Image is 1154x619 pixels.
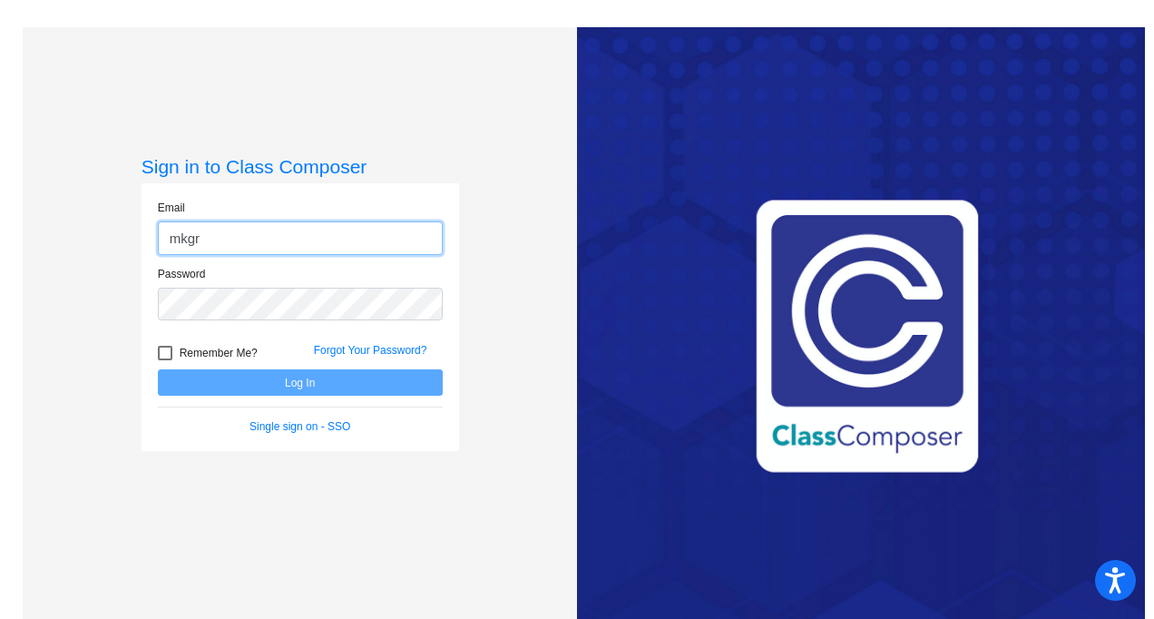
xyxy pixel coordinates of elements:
a: Forgot Your Password? [314,344,427,357]
a: Single sign on - SSO [249,420,350,433]
span: Remember Me? [180,342,258,364]
label: Password [158,266,206,282]
label: Email [158,200,185,216]
h3: Sign in to Class Composer [142,155,459,178]
button: Log In [158,369,443,396]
